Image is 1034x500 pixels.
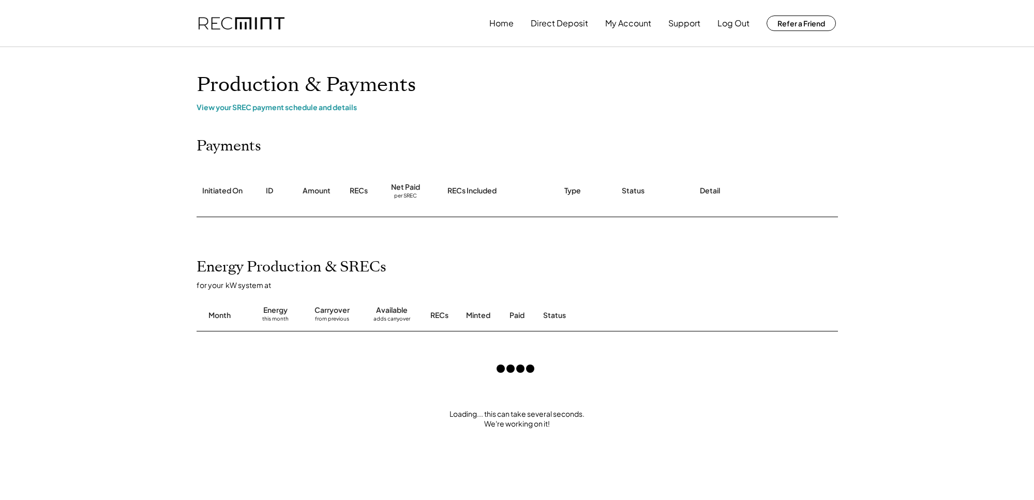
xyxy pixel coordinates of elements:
[197,73,838,97] h1: Production & Payments
[208,310,231,321] div: Month
[373,315,410,326] div: adds carryover
[202,186,243,196] div: Initiated On
[262,315,289,326] div: this month
[303,186,331,196] div: Amount
[447,186,497,196] div: RECs Included
[543,310,719,321] div: Status
[767,16,836,31] button: Refer a Friend
[391,182,420,192] div: Net Paid
[605,13,651,34] button: My Account
[394,192,417,200] div: per SREC
[197,138,261,155] h2: Payments
[376,305,408,315] div: Available
[622,186,645,196] div: Status
[717,13,750,34] button: Log Out
[314,305,350,315] div: Carryover
[668,13,700,34] button: Support
[197,102,838,112] div: View your SREC payment schedule and details
[430,310,448,321] div: RECs
[466,310,490,321] div: Minted
[509,310,525,321] div: Paid
[489,13,514,34] button: Home
[531,13,588,34] button: Direct Deposit
[197,280,848,290] div: for your kW system at
[700,186,720,196] div: Detail
[199,17,284,30] img: recmint-logotype%403x.png
[350,186,368,196] div: RECs
[266,186,273,196] div: ID
[564,186,581,196] div: Type
[315,315,349,326] div: from previous
[263,305,288,315] div: Energy
[197,259,386,276] h2: Energy Production & SRECs
[186,409,848,429] div: Loading... this can take several seconds. We're working on it!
